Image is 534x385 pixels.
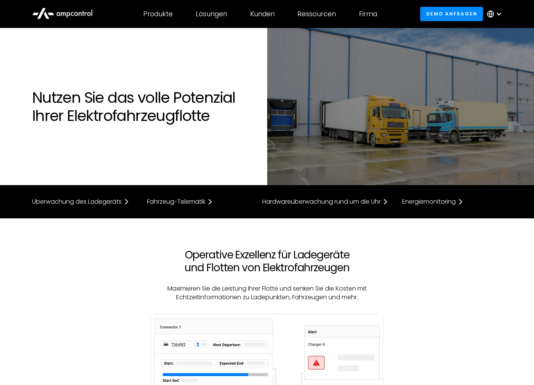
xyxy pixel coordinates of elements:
[196,10,227,18] div: Lösungen
[262,199,381,205] div: Hardwareüberwachung rund um die Uhr
[143,10,173,18] div: Produkte
[153,249,381,274] h2: Operative Exzellenz für Ladegeräte und Flotten von Elektrofahrzeugen
[153,284,381,302] p: Maximieren Sie die Leistung Ihrer Flotte und senken Sie die Kosten mit Echtzeitinformationen zu L...
[402,197,502,206] a: Energiemonitoring
[250,10,275,18] div: Kunden
[147,197,247,206] a: Fahrzeug-Telematik
[262,197,387,206] a: Hardwareüberwachung rund um die Uhr
[32,199,122,205] div: Überwachung des Ladegeräts
[420,7,483,21] a: Demo anfragen
[32,88,260,125] h1: Nutzen Sie das volle Potenzial Ihrer Elektrofahrzeugflotte
[297,10,336,18] div: Ressourcen
[32,197,132,206] a: Überwachung des Ladegeräts
[359,10,377,18] div: Firma
[147,199,205,205] div: Fahrzeug-Telematik
[402,199,456,205] div: Energiemonitoring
